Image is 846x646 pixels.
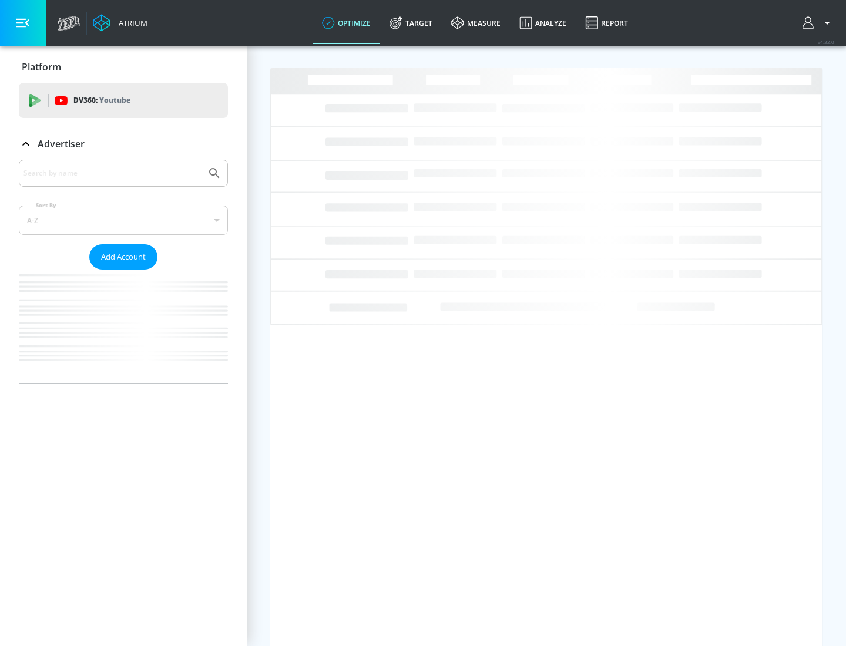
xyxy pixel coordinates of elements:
span: v 4.32.0 [818,39,834,45]
p: DV360: [73,94,130,107]
p: Youtube [99,94,130,106]
div: Atrium [114,18,147,28]
a: Analyze [510,2,576,44]
label: Sort By [33,201,59,209]
a: Report [576,2,637,44]
input: Search by name [23,166,202,181]
p: Advertiser [38,137,85,150]
div: Advertiser [19,127,228,160]
button: Add Account [89,244,157,270]
div: Platform [19,51,228,83]
a: Target [380,2,442,44]
a: measure [442,2,510,44]
p: Platform [22,60,61,73]
div: Advertiser [19,160,228,383]
div: A-Z [19,206,228,235]
a: Atrium [93,14,147,32]
div: DV360: Youtube [19,83,228,118]
span: Add Account [101,250,146,264]
nav: list of Advertiser [19,270,228,383]
a: optimize [313,2,380,44]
